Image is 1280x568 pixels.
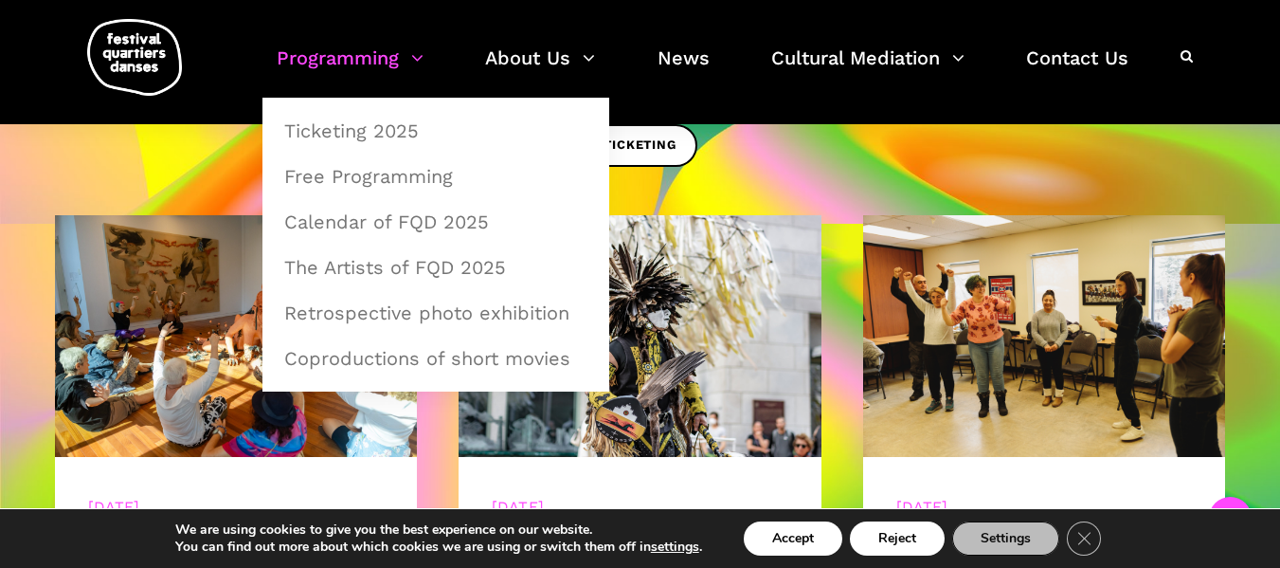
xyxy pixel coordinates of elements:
a: Coproductions of short movies [273,337,599,380]
span: TICKETING [604,136,676,156]
a: News [658,42,710,98]
a: [DATE] [896,498,948,516]
a: Retrospective photo exhibition [273,291,599,335]
a: Contact Us [1026,42,1128,98]
a: [DATE] [492,498,544,516]
img: logo-fqd-med [87,19,182,96]
p: We are using cookies to give you the best experience on our website. [175,522,702,539]
button: Accept [744,522,842,556]
a: Free Programming [273,155,599,198]
a: Ticketing 2025 [273,109,599,153]
img: R Barbara Diabo 11 crédit Romain Lorraine (30) [459,215,821,457]
p: You can find out more about which cookies we are using or switch them off in . [175,539,702,556]
button: Reject [850,522,945,556]
img: 20240905-9595 [55,215,418,457]
a: [DATE] [88,498,140,516]
a: Cultural Mediation [771,42,965,98]
a: Programming [277,42,424,98]
button: Settings [952,522,1059,556]
a: TICKETING [583,124,696,167]
a: About Us [485,42,595,98]
img: CARI, 8 mars 2023-209 [863,215,1226,457]
button: Close GDPR Cookie Banner [1067,522,1101,556]
a: Calendar of FQD 2025 [273,200,599,244]
a: The Artists of FQD 2025 [273,246,599,289]
button: settings [651,539,699,556]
